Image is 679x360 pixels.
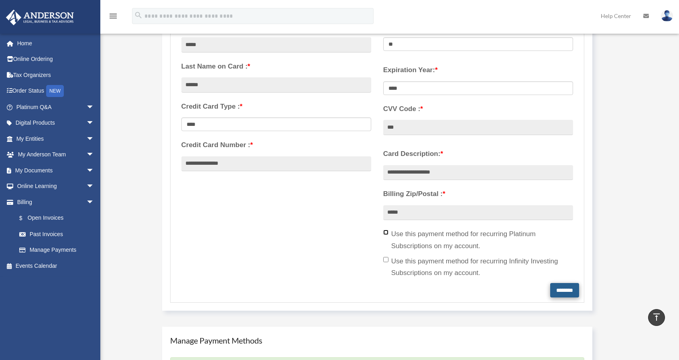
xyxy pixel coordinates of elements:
[383,64,573,76] label: Expiration Year:
[6,83,106,99] a: Order StatusNEW
[170,335,585,346] h4: Manage Payment Methods
[86,115,102,131] span: arrow_drop_down
[383,228,573,252] label: Use this payment method for recurring Platinum Subscriptions on my account.
[661,10,673,22] img: User Pic
[24,213,28,223] span: $
[6,178,106,194] a: Online Learningarrow_drop_down
[383,230,388,235] input: Use this payment method for recurring Platinum Subscriptions on my account.
[86,147,102,163] span: arrow_drop_down
[86,194,102,210] span: arrow_drop_down
[86,178,102,195] span: arrow_drop_down
[181,101,371,113] label: Credit Card Type :
[6,115,106,131] a: Digital Productsarrow_drop_down
[6,162,106,178] a: My Documentsarrow_drop_down
[6,147,106,163] a: My Anderson Teamarrow_drop_down
[46,85,64,97] div: NEW
[11,226,106,242] a: Past Invoices
[181,139,371,151] label: Credit Card Number :
[86,162,102,179] span: arrow_drop_down
[108,14,118,21] a: menu
[134,11,143,20] i: search
[6,258,106,274] a: Events Calendar
[652,312,661,322] i: vertical_align_top
[6,67,106,83] a: Tax Organizers
[181,61,371,73] label: Last Name on Card :
[383,255,573,279] label: Use this payment method for recurring Infinity Investing Subscriptions on my account.
[383,148,573,160] label: Card Description:
[383,188,573,200] label: Billing Zip/Postal :
[383,257,388,262] input: Use this payment method for recurring Infinity Investing Subscriptions on my account.
[648,309,665,326] a: vertical_align_top
[6,51,106,67] a: Online Ordering
[4,10,76,25] img: Anderson Advisors Platinum Portal
[11,210,106,227] a: $Open Invoices
[11,242,102,258] a: Manage Payments
[6,99,106,115] a: Platinum Q&Aarrow_drop_down
[6,35,106,51] a: Home
[6,131,106,147] a: My Entitiesarrow_drop_down
[86,131,102,147] span: arrow_drop_down
[108,11,118,21] i: menu
[86,99,102,115] span: arrow_drop_down
[6,194,106,210] a: Billingarrow_drop_down
[383,103,573,115] label: CVV Code :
